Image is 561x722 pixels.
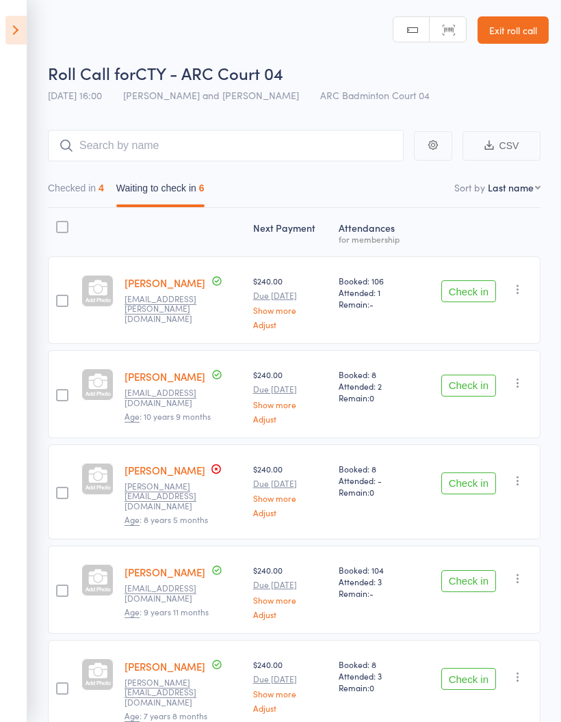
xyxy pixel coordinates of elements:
[478,16,549,44] a: Exit roll call
[253,400,328,409] a: Show more
[253,580,328,589] small: Due [DATE]
[199,183,205,193] div: 6
[369,392,374,403] span: 0
[125,388,213,407] small: Venkat18@hotmail.co.uk
[339,587,412,599] span: Remain:
[339,474,412,486] span: Attended: -
[369,587,374,599] span: -
[441,668,496,690] button: Check in
[253,369,328,423] div: $240.00
[339,380,412,392] span: Attended: 2
[253,479,328,488] small: Due [DATE]
[125,583,213,603] small: Shaik79@outlook.com
[125,513,208,526] span: : 8 years 5 months
[125,481,213,511] small: gopesh.sahu@gmail.com
[125,606,209,618] span: : 9 years 11 months
[339,486,412,498] span: Remain:
[339,564,412,576] span: Booked: 104
[253,704,328,712] a: Adjust
[253,658,328,712] div: $240.00
[125,463,205,477] a: [PERSON_NAME]
[125,369,205,384] a: [PERSON_NAME]
[339,392,412,403] span: Remain:
[125,659,205,673] a: [PERSON_NAME]
[339,576,412,587] span: Attended: 3
[48,176,104,207] button: Checked in4
[369,682,374,693] span: 0
[339,235,412,243] div: for membership
[253,463,328,517] div: $240.00
[441,280,496,302] button: Check in
[125,678,213,707] small: Shankaran.sraj@gmail.com
[441,375,496,397] button: Check in
[339,369,412,380] span: Booked: 8
[253,384,328,394] small: Due [DATE]
[339,286,412,298] span: Attended: 1
[248,214,333,250] div: Next Payment
[369,486,374,498] span: 0
[339,298,412,310] span: Remain:
[253,291,328,300] small: Due [DATE]
[441,570,496,592] button: Check in
[125,410,211,423] span: : 10 years 9 months
[339,463,412,474] span: Booked: 8
[253,494,328,503] a: Show more
[48,88,102,102] span: [DATE] 16:00
[123,88,299,102] span: [PERSON_NAME] and [PERSON_NAME]
[99,183,104,193] div: 4
[116,176,205,207] button: Waiting to check in6
[125,294,213,323] small: C.krishna.dhulipalla@gmail.com
[135,62,283,84] span: CTY - ARC Court 04
[488,180,534,194] div: Last name
[339,275,412,286] span: Booked: 106
[48,62,135,84] span: Roll Call for
[48,130,404,161] input: Search by name
[320,88,430,102] span: ARC Badminton Court 04
[333,214,417,250] div: Atten­dances
[253,564,328,618] div: $240.00
[253,320,328,329] a: Adjust
[253,689,328,698] a: Show more
[125,276,205,290] a: [PERSON_NAME]
[369,298,374,310] span: -
[454,180,485,194] label: Sort by
[441,472,496,494] button: Check in
[125,710,207,722] span: : 7 years 8 months
[253,306,328,315] a: Show more
[253,414,328,423] a: Adjust
[339,658,412,670] span: Booked: 8
[339,682,412,693] span: Remain:
[253,610,328,619] a: Adjust
[253,674,328,684] small: Due [DATE]
[253,596,328,604] a: Show more
[462,131,540,161] button: CSV
[339,670,412,682] span: Attended: 3
[253,275,328,329] div: $240.00
[253,508,328,517] a: Adjust
[125,565,205,579] a: [PERSON_NAME]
